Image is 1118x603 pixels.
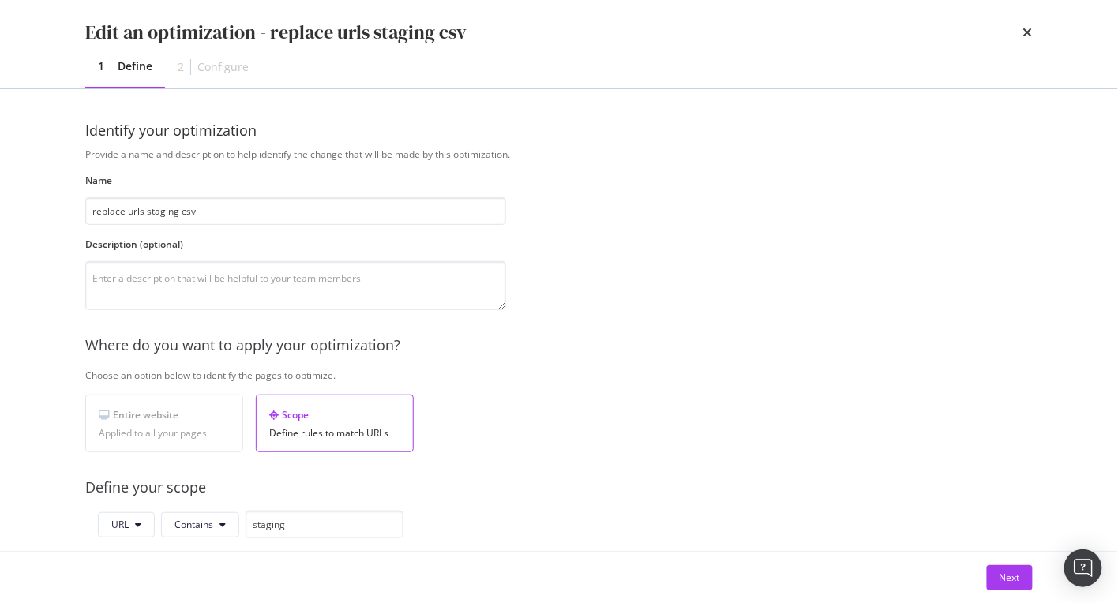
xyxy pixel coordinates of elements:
div: Define rules to match URLs [269,428,400,439]
div: Define [118,58,152,74]
div: 1 [98,58,104,74]
div: Entire website [99,408,230,421]
div: Applied to all your pages [99,428,230,439]
div: Define your scope [85,478,1033,498]
label: Name [85,174,506,187]
div: Next [1000,571,1020,584]
div: Configure [197,59,249,75]
div: Provide a name and description to help identify the change that will be made by this optimization. [85,148,1033,161]
div: times [1023,19,1033,46]
div: Identify your optimization [85,121,1033,141]
button: Contains [161,512,239,537]
span: URL [111,518,129,531]
input: Enter an optimization name to easily find it back [85,197,506,225]
div: Choose an option below to identify the pages to optimize. [85,369,1033,382]
div: Scope [269,408,400,421]
label: Description (optional) [85,238,506,251]
span: Contains [174,518,213,531]
button: URL [98,512,155,537]
button: Next [987,565,1033,590]
div: 2 [178,59,184,75]
div: Where do you want to apply your optimization? [85,335,1033,356]
div: Edit an optimization - replace urls staging csv [85,19,467,46]
div: Open Intercom Messenger [1064,549,1102,587]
